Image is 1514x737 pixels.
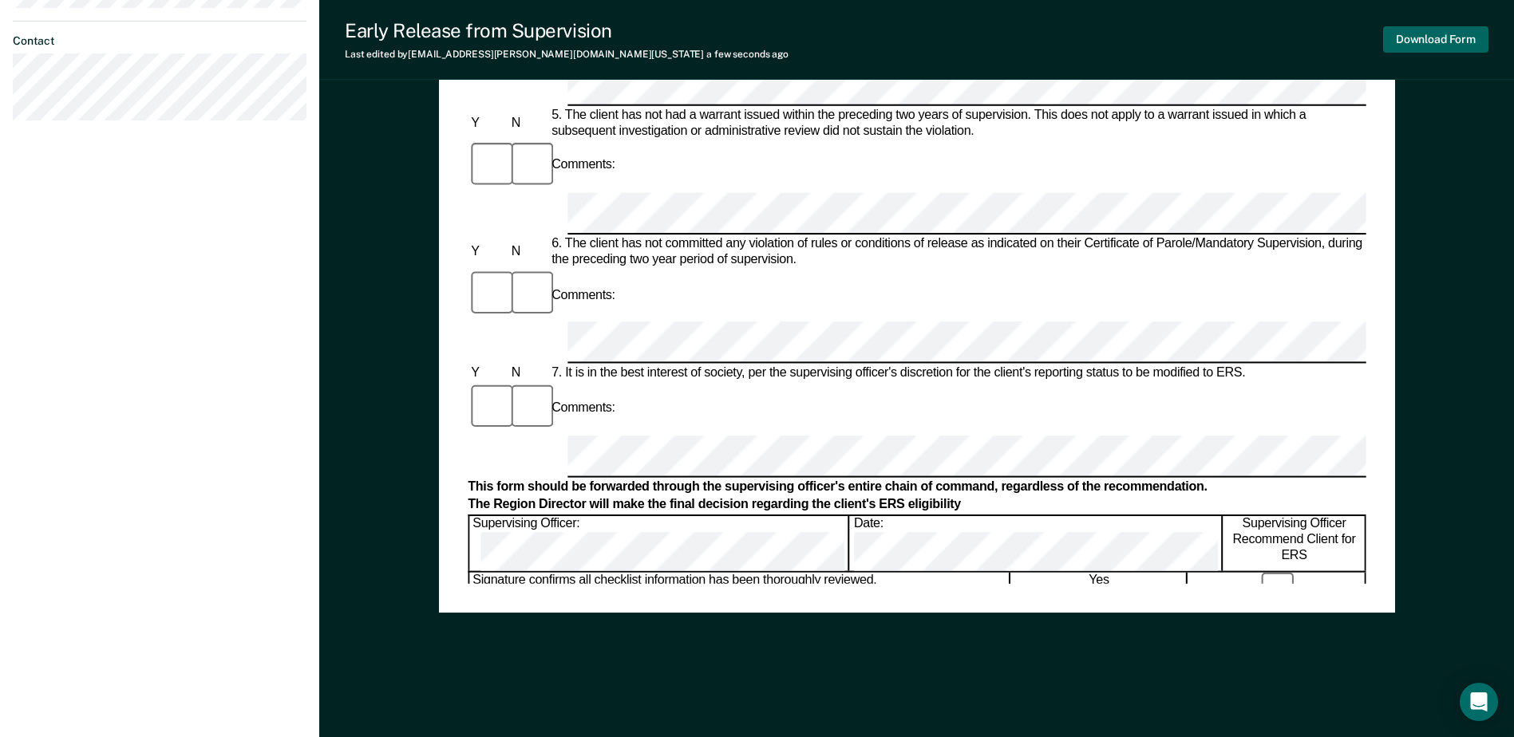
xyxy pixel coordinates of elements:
[469,516,849,571] div: Supervising Officer:
[1223,516,1366,571] div: Supervising Officer Recommend Client for ERS
[508,365,547,381] div: N
[548,107,1366,139] div: 5. The client has not had a warrant issued within the preceding two years of supervision. This do...
[468,244,508,260] div: Y
[851,516,1222,571] div: Date:
[13,34,306,48] dt: Contact
[548,400,619,416] div: Comments:
[469,573,1010,605] div: Signature confirms all checklist information has been thoroughly reviewed.
[1460,683,1498,721] div: Open Intercom Messenger
[508,244,547,260] div: N
[345,19,789,42] div: Early Release from Supervision
[548,365,1366,381] div: 7. It is in the best interest of society, per the supervising officer's discretion for the client...
[548,236,1366,268] div: 6. The client has not committed any violation of rules or conditions of release as indicated on t...
[1011,573,1188,605] div: Yes
[468,365,508,381] div: Y
[345,49,789,60] div: Last edited by [EMAIL_ADDRESS][PERSON_NAME][DOMAIN_NAME][US_STATE]
[508,115,547,131] div: N
[468,479,1366,495] div: This form should be forwarded through the supervising officer's entire chain of command, regardle...
[706,49,789,60] span: a few seconds ago
[548,287,619,303] div: Comments:
[468,115,508,131] div: Y
[468,496,1366,512] div: The Region Director will make the final decision regarding the client's ERS eligibility
[548,158,619,174] div: Comments:
[1383,26,1488,53] button: Download Form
